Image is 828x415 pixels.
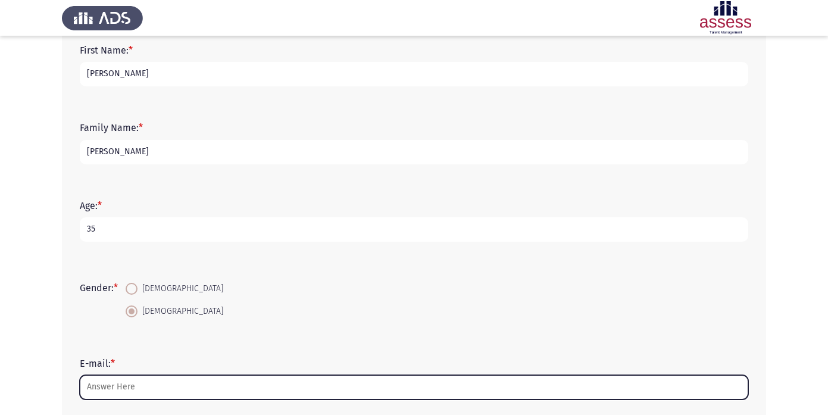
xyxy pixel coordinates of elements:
label: Family Name: [80,122,143,133]
input: add answer text [80,140,748,164]
label: First Name: [80,45,133,56]
label: Gender: [80,282,118,294]
input: add answer text [80,375,748,400]
img: Assessment logo of Potentiality Assessment R2 (EN/AR) [685,1,766,35]
input: add answer text [80,62,748,86]
input: add answer text [80,217,748,242]
label: E-mail: [80,358,115,369]
span: [DEMOGRAPHIC_DATA] [138,304,223,319]
img: Assess Talent Management logo [62,1,143,35]
span: [DEMOGRAPHIC_DATA] [138,282,223,296]
label: Age: [80,200,102,211]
